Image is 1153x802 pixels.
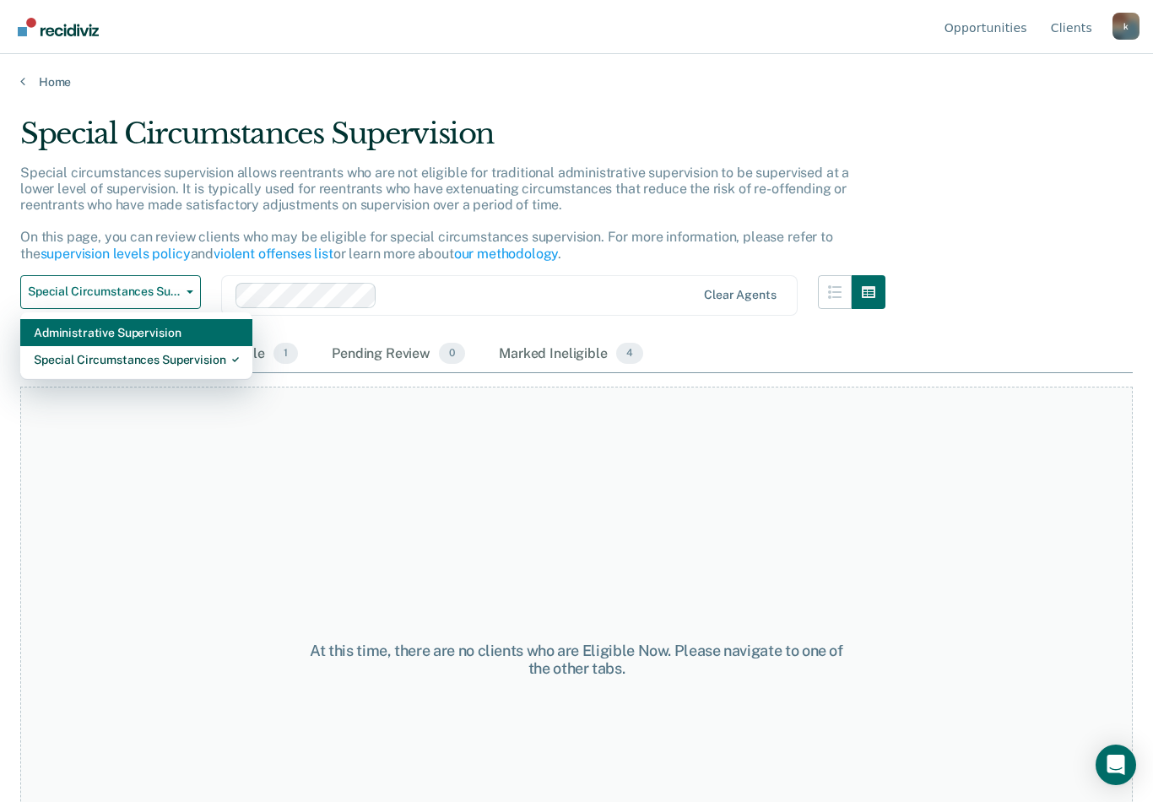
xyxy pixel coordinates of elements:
div: Clear agents [704,288,776,302]
span: 4 [616,343,643,365]
a: violent offenses list [214,246,333,262]
div: Administrative Supervision [34,319,239,346]
a: Home [20,74,1133,89]
div: Open Intercom Messenger [1096,745,1136,785]
button: Profile dropdown button [1112,13,1139,40]
span: 0 [439,343,465,365]
button: Special Circumstances Supervision [20,275,201,309]
a: supervision levels policy [41,246,191,262]
a: our methodology [454,246,559,262]
img: Recidiviz [18,18,99,36]
div: Special Circumstances Supervision [34,346,239,373]
p: Special circumstances supervision allows reentrants who are not eligible for traditional administ... [20,165,849,262]
div: Special Circumstances Supervision [20,117,885,165]
div: Marked Ineligible4 [495,336,647,373]
div: At this time, there are no clients who are Eligible Now. Please navigate to one of the other tabs. [299,642,854,678]
div: Dropdown Menu [20,312,252,380]
span: Special Circumstances Supervision [28,284,180,299]
span: 1 [273,343,298,365]
div: Pending Review0 [328,336,468,373]
div: k [1112,13,1139,40]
